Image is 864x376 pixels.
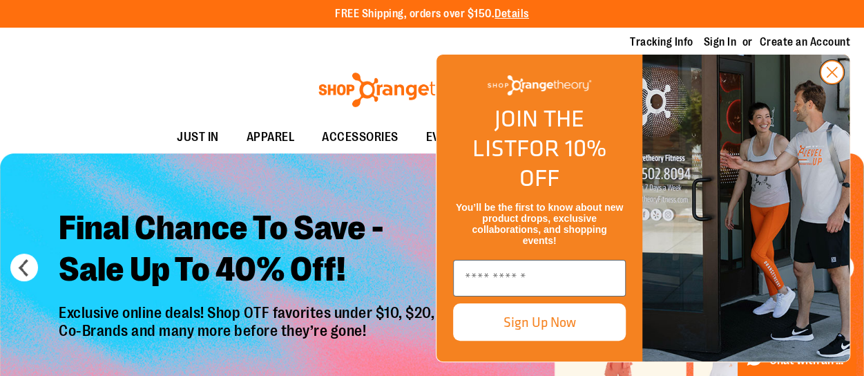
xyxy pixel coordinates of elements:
a: Tracking Info [630,35,693,50]
span: JOIN THE LIST [472,101,584,165]
a: JUST IN [163,122,233,153]
img: Shop Orangetheory [316,73,495,107]
span: ACCESSORIES [322,122,399,153]
span: APPAREL [247,122,295,153]
a: EVENTS [412,122,482,153]
img: Shop Orangtheory [642,55,849,361]
p: FREE Shipping, orders over $150. [335,6,529,22]
span: FOR 10% OFF [517,131,606,195]
a: Create an Account [760,35,851,50]
input: Enter email [453,260,626,297]
a: ACCESSORIES [308,122,412,153]
h2: Final Chance To Save - Sale Up To 40% Off! [48,197,481,304]
button: Sign Up Now [453,303,626,341]
a: APPAREL [233,122,309,153]
p: Exclusive online deals! Shop OTF favorites under $10, $20, $50, Co-Brands and many more before th... [48,304,481,372]
button: prev [10,254,38,281]
span: You’ll be the first to know about new product drops, exclusive collaborations, and shopping events! [456,202,623,246]
a: Details [495,8,529,20]
button: Close dialog [819,59,845,85]
img: Shop Orangetheory [488,75,591,95]
span: JUST IN [177,122,219,153]
a: Sign In [704,35,737,50]
div: FLYOUT Form [422,40,864,376]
